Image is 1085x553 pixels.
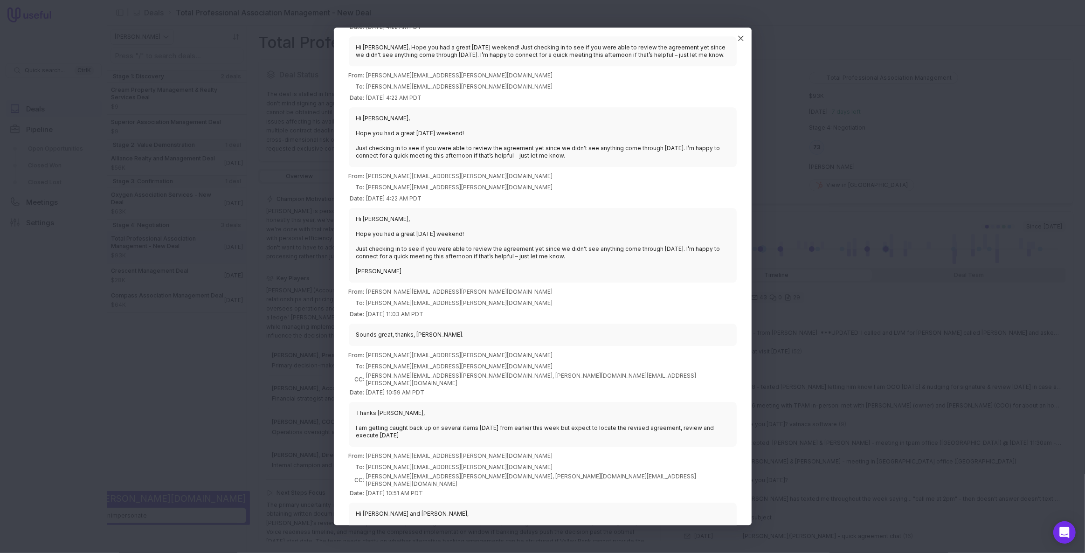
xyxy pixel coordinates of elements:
[366,171,553,182] td: [PERSON_NAME][EMAIL_ADDRESS][PERSON_NAME][DOMAIN_NAME]
[366,195,422,202] time: [DATE] 4:22 AM PDT
[349,182,366,193] th: To:
[366,297,553,309] td: [PERSON_NAME][EMAIL_ADDRESS][PERSON_NAME][DOMAIN_NAME]
[366,311,424,318] time: [DATE] 11:03 AM PDT
[349,488,366,499] th: Date:
[349,36,737,66] blockquote: Hi [PERSON_NAME], Hope you had a great [DATE] weekend! Just checking in to see if you were able t...
[349,387,366,398] th: Date:
[349,171,366,182] th: From:
[349,361,366,372] th: To:
[366,361,737,372] td: [PERSON_NAME][EMAIL_ADDRESS][PERSON_NAME][DOMAIN_NAME]
[349,297,366,309] th: To:
[349,309,366,320] th: Date:
[349,402,737,447] blockquote: Thanks [PERSON_NAME], I am getting caught back up on several items [DATE] from earlier this week ...
[349,450,366,462] th: From:
[349,350,366,361] th: From:
[366,94,422,101] time: [DATE] 4:22 AM PDT
[366,450,737,462] td: [PERSON_NAME][EMAIL_ADDRESS][PERSON_NAME][DOMAIN_NAME]
[366,350,737,361] td: [PERSON_NAME][EMAIL_ADDRESS][PERSON_NAME][DOMAIN_NAME]
[349,21,366,33] th: Date:
[349,81,366,92] th: To:
[349,208,737,283] blockquote: Hi [PERSON_NAME], Hope you had a great [DATE] weekend! Just checking in to see if you were able t...
[366,286,553,297] td: [PERSON_NAME][EMAIL_ADDRESS][PERSON_NAME][DOMAIN_NAME]
[349,462,366,473] th: To:
[366,81,553,92] td: [PERSON_NAME][EMAIL_ADDRESS][PERSON_NAME][DOMAIN_NAME]
[366,182,553,193] td: [PERSON_NAME][EMAIL_ADDRESS][PERSON_NAME][DOMAIN_NAME]
[349,107,737,167] blockquote: Hi [PERSON_NAME], Hope you had a great [DATE] weekend! Just checking in to see if you were able t...
[366,372,737,387] td: [PERSON_NAME][EMAIL_ADDRESS][PERSON_NAME][DOMAIN_NAME], [PERSON_NAME][DOMAIN_NAME][EMAIL_ADDRESS]...
[366,473,737,488] td: [PERSON_NAME][EMAIL_ADDRESS][PERSON_NAME][DOMAIN_NAME], [PERSON_NAME][DOMAIN_NAME][EMAIL_ADDRESS]...
[349,324,737,346] blockquote: Sounds great, thanks, [PERSON_NAME].
[349,92,366,104] th: Date:
[366,462,737,473] td: [PERSON_NAME][EMAIL_ADDRESS][PERSON_NAME][DOMAIN_NAME]
[366,70,553,81] td: [PERSON_NAME][EMAIL_ADDRESS][PERSON_NAME][DOMAIN_NAME]
[366,389,425,396] time: [DATE] 10:59 AM PDT
[734,31,748,45] button: Close
[349,286,366,297] th: From:
[366,23,422,30] time: [DATE] 4:22 AM PDT
[366,490,423,497] time: [DATE] 10:51 AM PDT
[349,70,366,81] th: From:
[349,372,366,387] th: CC:
[349,193,366,204] th: Date:
[349,473,366,488] th: CC:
